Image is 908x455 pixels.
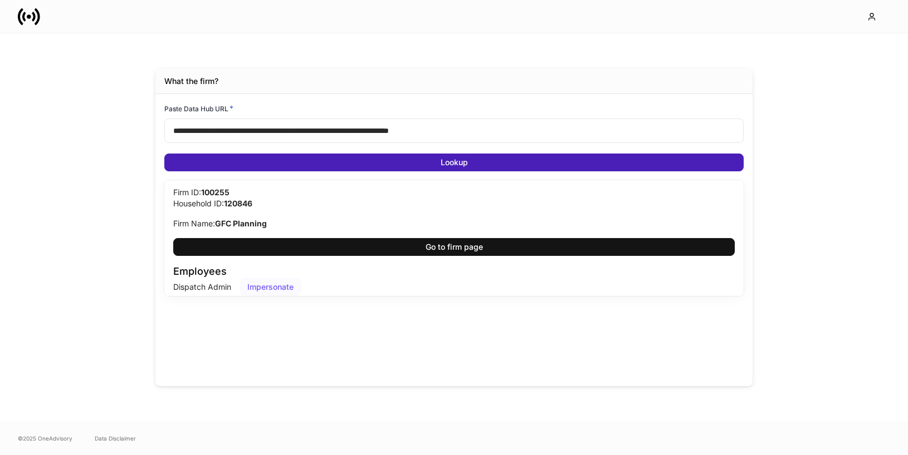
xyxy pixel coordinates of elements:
[247,283,294,291] div: Impersonate
[240,278,301,296] button: Impersonate
[426,243,483,251] div: Go to firm page
[173,238,735,256] button: Go to firm page
[173,218,735,229] p: Firm Name:
[164,103,233,114] h6: Paste Data Hub URL
[18,434,72,443] span: © 2025 OneAdvisory
[173,187,735,198] p: Firm ID:
[173,281,231,293] p: Dispatch Admin
[164,154,744,171] button: Lookup
[224,199,252,208] b: 120846
[201,187,230,197] b: 100255
[173,265,735,278] h4: Employees
[164,76,218,87] div: What the firm?
[441,159,468,166] div: Lookup
[173,198,735,209] p: Household ID:
[215,219,267,228] b: GFC Planning
[95,434,136,443] a: Data Disclaimer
